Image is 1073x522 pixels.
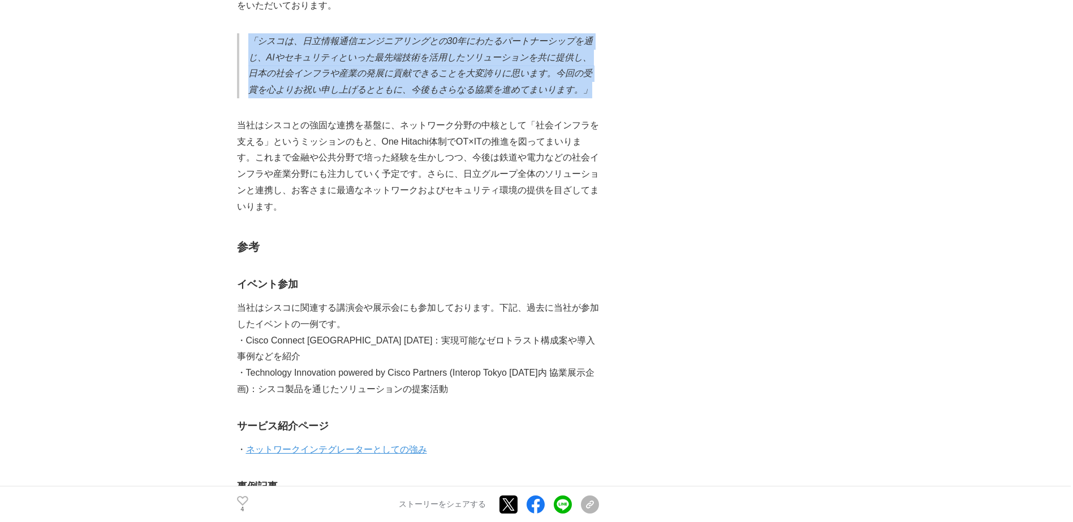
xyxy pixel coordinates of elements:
[237,478,599,495] h3: 事例記事
[237,365,599,398] p: ・Technology Innovation powered by Cisco Partners (Interop Tokyo [DATE]内 協業展示企画)：シスコ製品を通じたソリューションの...
[237,507,248,512] p: 4
[237,118,599,215] p: 当社はシスコとの強固な連携を基盤に、ネットワーク分野の中核として「社会インフラを支える」というミッションのもと、One Hitachi体制でOT×ITの推進を図ってまいります。これまで金融や公共...
[237,442,599,458] p: ・
[237,276,599,293] h3: イベント参加
[237,300,599,333] p: 当社はシスコに関連する講演会や展示会にも参加しております。下記、過去に当社が参加したイベントの一例です。
[246,445,427,454] a: ネットワークインテグレーターとしての強み
[237,418,599,434] h3: サービス紹介ページ
[248,36,593,94] em: 「シスコは、日立情報通信エンジニアリングとの30年にわたるパートナーシップを通じ、AIやセキュリティといった最先端技術を活用したソリューションを共に提供し、日本の社会インフラや産業の発展に貢献で...
[237,238,599,256] h2: 参考
[399,499,486,510] p: ストーリーをシェアする
[237,333,599,366] p: ・Cisco Connect [GEOGRAPHIC_DATA] [DATE]：実現可能なゼロトラスト構成案や導入事例などを紹介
